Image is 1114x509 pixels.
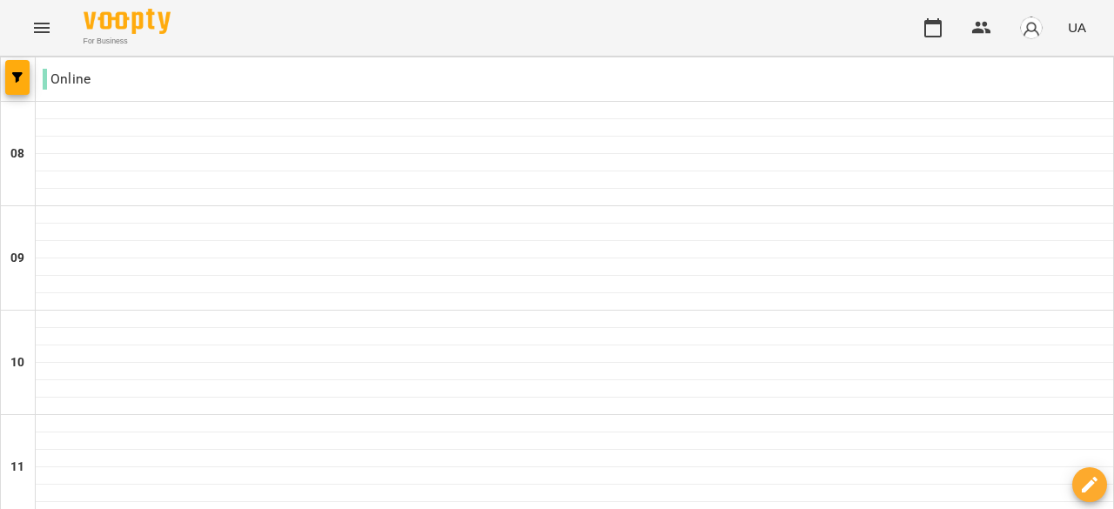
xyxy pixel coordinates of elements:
[10,249,24,268] h6: 09
[1068,18,1086,37] span: UA
[84,9,171,34] img: Voopty Logo
[21,7,63,49] button: Menu
[84,36,171,47] span: For Business
[43,69,91,90] p: Online
[1061,11,1093,44] button: UA
[10,353,24,372] h6: 10
[10,458,24,477] h6: 11
[1019,16,1044,40] img: avatar_s.png
[10,144,24,164] h6: 08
